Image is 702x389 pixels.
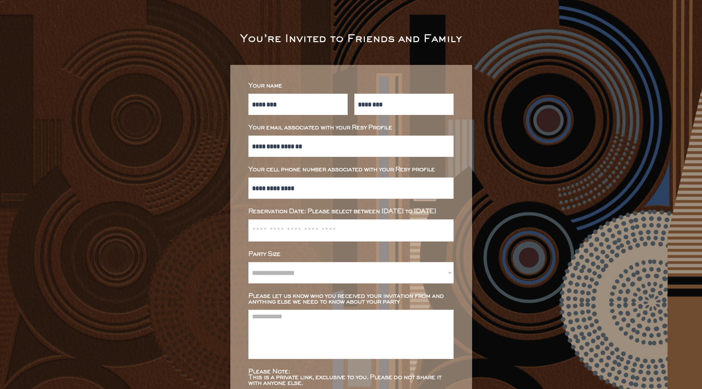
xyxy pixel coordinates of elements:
div: You’re Invited to Friends and Family [240,35,462,44]
div: Your cell phone number associated with your Resy profile [248,167,454,173]
div: Party Size [248,251,454,257]
div: Your email associated with your Resy Profile [248,125,454,131]
div: Please Note: This is a private link, exclusive to you. Please do not share it with anyone else. [248,369,454,386]
div: Reservation Date: Please select between [DATE] to [DATE] [248,209,454,214]
div: Your name [248,83,454,89]
div: Please let us know who you received your invitation from and anything else we need to know about ... [248,293,454,305]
